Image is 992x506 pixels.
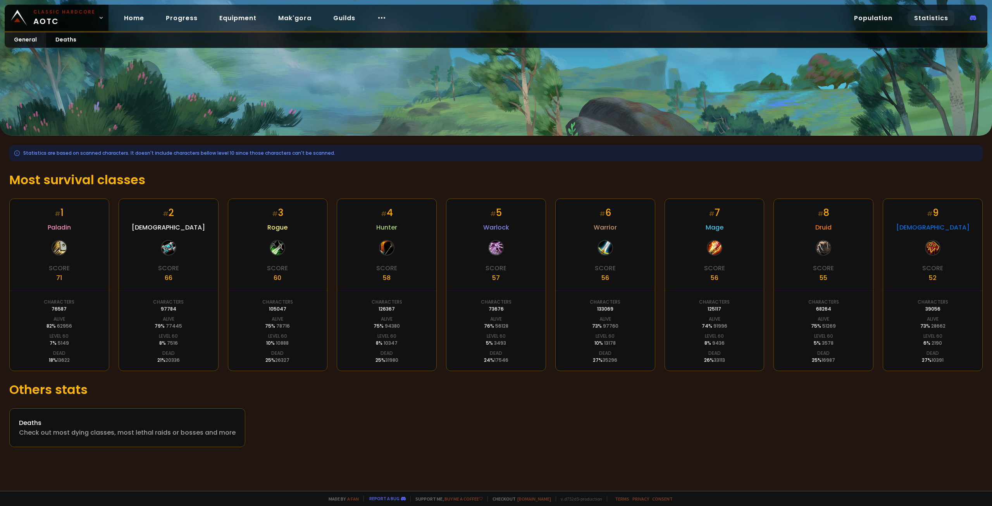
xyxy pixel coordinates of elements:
[593,357,617,364] div: 27 %
[272,209,278,218] small: #
[347,496,359,502] a: a fan
[272,316,283,323] div: Alive
[55,206,64,219] div: 1
[161,306,176,313] div: 97784
[932,340,942,346] span: 2190
[385,323,400,329] span: 94380
[604,340,616,346] span: 13178
[160,10,204,26] a: Progress
[709,206,720,219] div: 7
[265,357,289,364] div: 25 %
[816,306,831,313] div: 68264
[896,223,970,232] span: [DEMOGRAPHIC_DATA]
[56,273,62,283] div: 71
[599,350,611,357] div: Dead
[46,323,72,330] div: 82 %
[369,496,400,501] a: Report a bug
[9,380,983,399] h1: Others stats
[489,306,504,313] div: 73676
[376,263,397,273] div: Score
[712,340,725,346] span: 9436
[49,263,70,273] div: Score
[494,340,506,346] span: 3493
[632,496,649,502] a: Privacy
[821,357,835,363] span: 16987
[267,263,288,273] div: Score
[487,496,551,502] span: Checkout
[272,10,318,26] a: Mak'gora
[922,263,943,273] div: Score
[923,333,942,340] div: Level 60
[490,316,502,323] div: Alive
[384,340,398,346] span: 10347
[165,357,180,363] span: 20336
[931,323,945,329] span: 28662
[709,209,715,218] small: #
[920,323,945,330] div: 73 %
[5,33,46,48] a: General
[927,350,939,357] div: Dead
[603,357,617,363] span: 35296
[590,299,620,306] div: Characters
[50,333,69,340] div: Level 60
[153,299,184,306] div: Characters
[492,273,500,283] div: 57
[599,209,605,218] small: #
[490,350,502,357] div: Dead
[808,299,839,306] div: Characters
[597,306,613,313] div: 133069
[268,333,287,340] div: Level 60
[9,171,983,189] h1: Most survival classes
[603,323,618,329] span: 97760
[483,223,509,232] span: Warlock
[266,340,289,347] div: 10 %
[275,357,289,363] span: 26327
[269,306,286,313] div: 105047
[410,496,483,502] span: Support me,
[19,418,236,428] div: Deaths
[932,357,944,363] span: 10391
[376,223,397,232] span: Hunter
[383,273,391,283] div: 58
[44,299,74,306] div: Characters
[58,340,69,346] span: 5149
[118,10,150,26] a: Home
[274,273,281,283] div: 60
[165,273,172,283] div: 66
[601,273,609,283] div: 56
[49,357,70,364] div: 18 %
[702,323,727,330] div: 74 %
[57,323,72,329] span: 62956
[908,10,954,26] a: Statistics
[927,206,939,219] div: 9
[714,357,725,363] span: 33113
[33,9,95,16] small: Classic Hardcore
[271,350,284,357] div: Dead
[599,316,611,323] div: Alive
[158,263,179,273] div: Score
[814,340,834,347] div: 5 %
[708,306,721,313] div: 125117
[276,323,290,329] span: 78716
[918,299,948,306] div: Characters
[815,223,832,232] span: Druid
[922,357,944,364] div: 27 %
[594,340,616,347] div: 10 %
[484,357,508,364] div: 24 %
[704,340,725,347] div: 8 %
[704,263,725,273] div: Score
[925,306,940,313] div: 39056
[324,496,359,502] span: Made by
[157,357,180,364] div: 21 %
[9,408,245,447] a: DeathsCheck out most dying classes, most lethal raids or bosses and more
[813,263,834,273] div: Score
[927,209,933,218] small: #
[495,323,508,329] span: 56128
[52,306,67,313] div: 76587
[822,340,834,346] span: 3578
[167,340,178,346] span: 7516
[822,323,836,329] span: 51269
[381,316,393,323] div: Alive
[55,209,60,218] small: #
[155,323,182,330] div: 79 %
